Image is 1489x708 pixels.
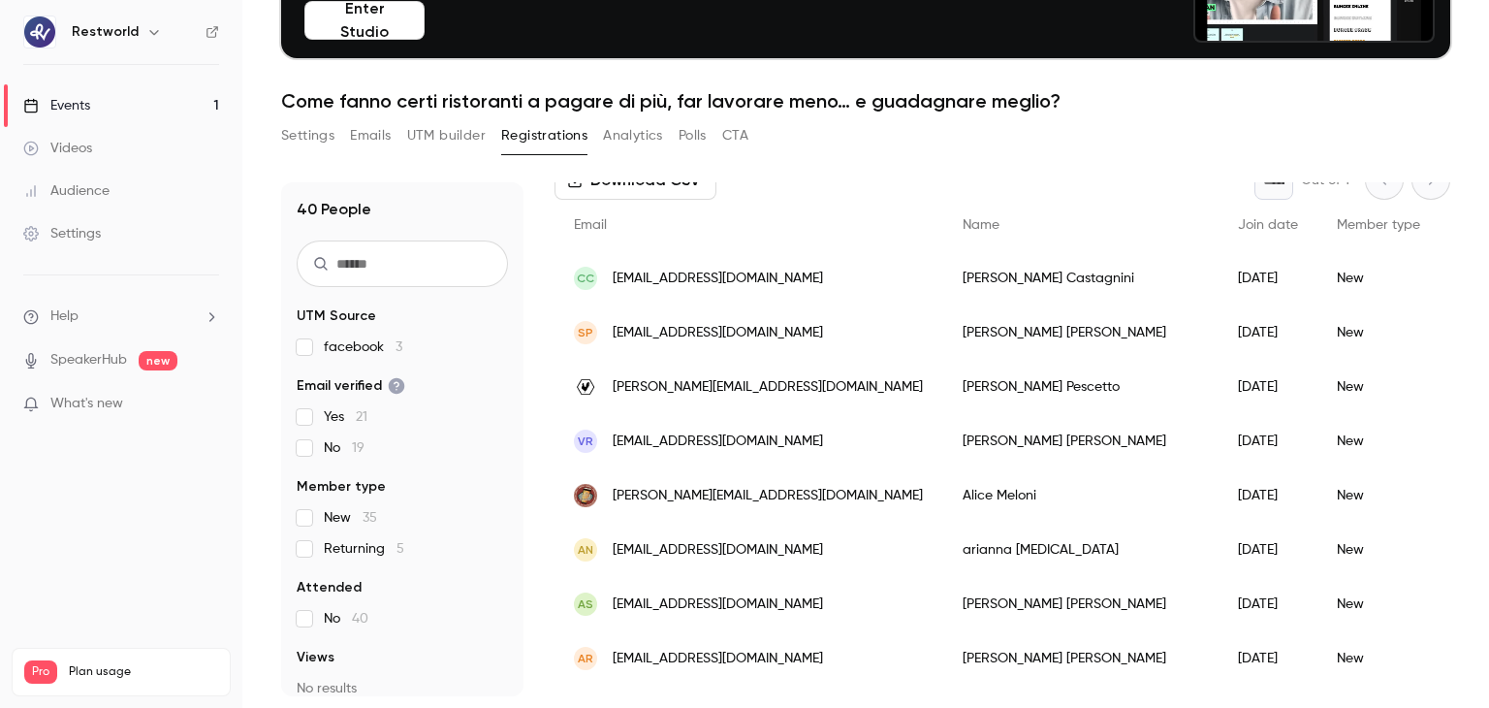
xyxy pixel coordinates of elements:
span: [PERSON_NAME][EMAIL_ADDRESS][DOMAIN_NAME] [613,486,923,506]
div: [DATE] [1219,468,1317,523]
span: 5 [396,542,404,556]
span: VR [578,433,593,450]
iframe: Noticeable Trigger [196,396,219,413]
span: 40 [352,612,368,626]
h1: 40 People [297,198,371,221]
span: Returning [324,539,404,559]
div: [PERSON_NAME] Pescetto [943,360,1219,414]
span: an [578,541,593,559]
a: SpeakerHub [50,350,127,370]
button: Emails [350,120,391,151]
div: [PERSON_NAME] [PERSON_NAME] [943,414,1219,468]
span: new [139,351,177,370]
div: [PERSON_NAME] [PERSON_NAME] [943,306,1219,360]
button: Enter Studio [304,1,425,40]
div: New [1317,251,1440,306]
span: Join date [1238,218,1298,232]
div: [DATE] [1219,577,1317,631]
span: Pro [24,660,57,684]
span: [EMAIL_ADDRESS][DOMAIN_NAME] [613,540,823,561]
div: [DATE] [1219,306,1317,360]
div: New [1317,631,1440,686]
span: Attended [297,578,362,597]
span: UTM Source [297,306,376,326]
h6: Restworld [72,22,139,42]
span: [EMAIL_ADDRESS][DOMAIN_NAME] [613,323,823,343]
span: [EMAIL_ADDRESS][DOMAIN_NAME] [613,432,823,452]
button: Registrations [501,120,587,151]
span: No [324,438,364,458]
div: New [1317,468,1440,523]
span: [EMAIL_ADDRESS][DOMAIN_NAME] [613,269,823,289]
span: Help [50,306,79,327]
img: roosterrotisserie.com [574,375,597,399]
div: Events [23,96,90,115]
div: [PERSON_NAME] [PERSON_NAME] [943,577,1219,631]
div: New [1317,523,1440,577]
span: Email verified [297,376,405,396]
span: AR [578,650,593,667]
span: AS [578,595,593,613]
span: CC [577,270,594,287]
div: New [1317,414,1440,468]
span: 35 [363,511,377,525]
button: Analytics [603,120,663,151]
p: No results [297,679,508,698]
div: Audience [23,181,110,201]
span: New [324,508,377,528]
span: Member type [297,477,386,497]
span: facebook [324,338,402,357]
span: No [324,609,368,628]
img: Restworld [24,16,55,48]
div: Alice Meloni [943,468,1219,523]
span: Member type [1337,218,1420,232]
div: [DATE] [1219,360,1317,414]
span: Plan usage [69,664,218,680]
span: 19 [352,441,364,455]
div: [DATE] [1219,631,1317,686]
span: Name [963,218,999,232]
span: 21 [356,410,367,424]
div: [DATE] [1219,251,1317,306]
h1: Come fanno certi ristoranti a pagare di più, far lavorare meno… e guadagnare meglio? [281,89,1450,113]
div: New [1317,306,1440,360]
button: Polls [679,120,707,151]
button: UTM builder [407,120,486,151]
li: help-dropdown-opener [23,306,219,327]
span: SP [578,324,593,341]
span: 3 [396,340,402,354]
span: Views [297,648,334,667]
div: [PERSON_NAME] Castagnini [943,251,1219,306]
span: What's new [50,394,123,414]
div: arianna [MEDICAL_DATA] [943,523,1219,577]
button: Settings [281,120,334,151]
div: [DATE] [1219,523,1317,577]
img: baladin.com [574,484,597,507]
div: Settings [23,224,101,243]
div: Videos [23,139,92,158]
div: [DATE] [1219,414,1317,468]
div: New [1317,360,1440,414]
span: [PERSON_NAME][EMAIL_ADDRESS][DOMAIN_NAME] [613,377,923,398]
button: CTA [722,120,748,151]
span: Yes [324,407,367,427]
span: Email [574,218,607,232]
div: New [1317,577,1440,631]
span: [EMAIL_ADDRESS][DOMAIN_NAME] [613,649,823,669]
div: [PERSON_NAME] [PERSON_NAME] [943,631,1219,686]
span: [EMAIL_ADDRESS][DOMAIN_NAME] [613,595,823,615]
